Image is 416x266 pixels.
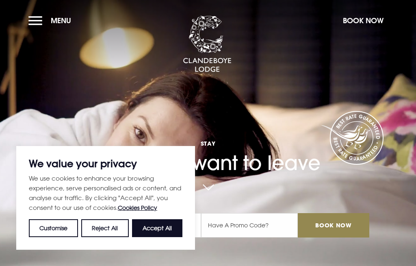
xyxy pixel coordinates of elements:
p: We use cookies to enhance your browsing experience, serve personalised ads or content, and analys... [29,173,182,213]
button: Accept All [132,219,182,237]
span: Menu [51,16,71,25]
button: Menu [28,12,75,29]
button: Reject All [81,219,128,237]
input: Have A Promo Code? [201,213,298,238]
p: We value your privacy [29,159,182,168]
h1: You won't want to leave [47,122,369,175]
span: Stay [47,140,369,147]
button: Customise [29,219,78,237]
img: Clandeboye Lodge [183,16,232,73]
button: Book Now [339,12,388,29]
div: We value your privacy [16,146,195,250]
a: Cookies Policy [118,204,157,211]
input: Book Now [298,213,369,238]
